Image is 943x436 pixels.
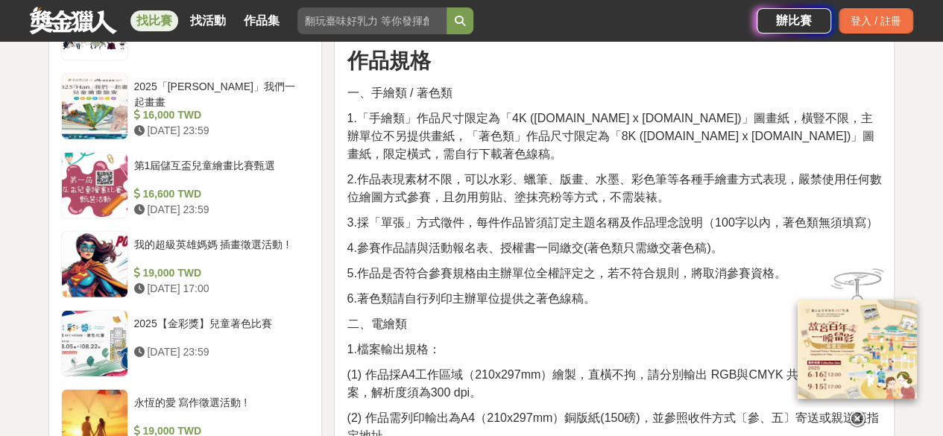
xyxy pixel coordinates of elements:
[134,395,304,423] div: 永恆的愛 寫作徵選活動 !
[347,368,881,399] span: (1) 作品採A4工作區域（210x297mm）繪製，直橫不拘，請分別輸出 RGB與CMYK 共兩張JPG定稿檔案，解析度須為300 dpi。
[839,8,913,34] div: 登入 / 註冊
[134,123,304,139] div: [DATE] 23:59
[61,231,310,298] a: 我的超級英雄媽媽 插畫徵選活動 ! 19,000 TWD [DATE] 17:00
[347,343,440,356] span: 1.檔案輸出規格：
[134,316,304,344] div: 2025【金彩獎】兒童著色比賽
[134,186,304,202] div: 16,600 TWD
[347,317,406,330] span: 二、電繪類
[347,49,430,72] strong: 作品規格
[297,7,447,34] input: 翻玩臺味好乳力 等你發揮創意！
[134,265,304,281] div: 19,000 TWD
[61,310,310,377] a: 2025【金彩獎】兒童著色比賽 [DATE] 23:59
[347,216,877,229] span: 3.採「單張」方式徵件，每件作品皆須訂定主題名稱及作品理念說明（100字以內，著色類無須填寫）
[134,158,304,186] div: 第1屆儲互盃兒童繪畫比賽甄選
[798,300,917,399] img: 968ab78a-c8e5-4181-8f9d-94c24feca916.png
[61,73,310,140] a: 2025「[PERSON_NAME]」我們一起畫畫 16,000 TWD [DATE] 23:59
[130,10,178,31] a: 找比賽
[347,292,595,305] span: 6.著色類請自行列印主辦單位提供之著色線稿。
[347,241,722,254] span: 4.參賽作品請與活動報名表、授權書一同繳交(著色類只需繳交著色稿)。
[134,79,304,107] div: 2025「[PERSON_NAME]」我們一起畫畫
[61,152,310,219] a: 第1屆儲互盃兒童繪畫比賽甄選 16,600 TWD [DATE] 23:59
[347,112,874,160] span: 1.「手繪類」作品尺寸限定為「4K ([DOMAIN_NAME] x [DOMAIN_NAME])」圖畫紙，橫豎不限，主辦單位不另提供畫紙，「著色類」作品尺寸限定為「8K ([DOMAIN_NA...
[757,8,831,34] a: 辦比賽
[347,267,786,279] span: 5.作品是否符合參賽規格由主辦單位全權評定之，若不符合規則，將取消參賽資格。
[134,107,304,123] div: 16,000 TWD
[347,86,452,99] span: 一、手繪類 / 著色類
[238,10,286,31] a: 作品集
[184,10,232,31] a: 找活動
[347,173,881,203] span: 2.作品表現素材不限，可以水彩、蠟筆、版畫、水墨、彩色筆等各種手繪畫方式表現，嚴禁使用任何數位繪圖方式參賽，且勿用剪貼、塗抹亮粉等方式，不需裝裱。
[134,344,304,360] div: [DATE] 23:59
[134,202,304,218] div: [DATE] 23:59
[134,237,304,265] div: 我的超級英雄媽媽 插畫徵選活動 !
[134,281,304,297] div: [DATE] 17:00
